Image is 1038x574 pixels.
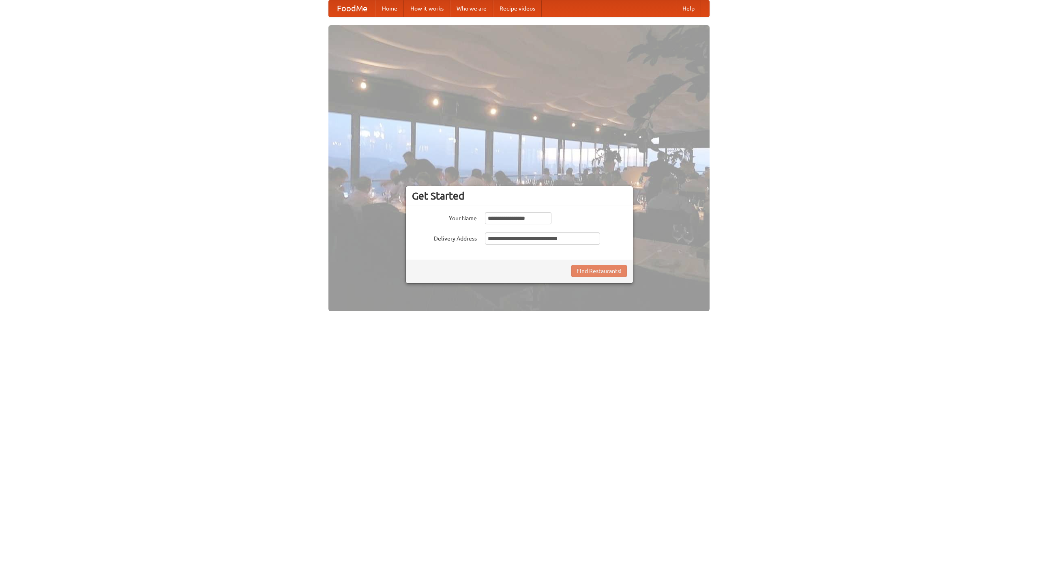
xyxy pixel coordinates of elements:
label: Your Name [412,212,477,222]
a: How it works [404,0,450,17]
a: Home [375,0,404,17]
h3: Get Started [412,190,627,202]
a: FoodMe [329,0,375,17]
a: Recipe videos [493,0,542,17]
a: Help [676,0,701,17]
a: Who we are [450,0,493,17]
button: Find Restaurants! [571,265,627,277]
label: Delivery Address [412,232,477,243]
